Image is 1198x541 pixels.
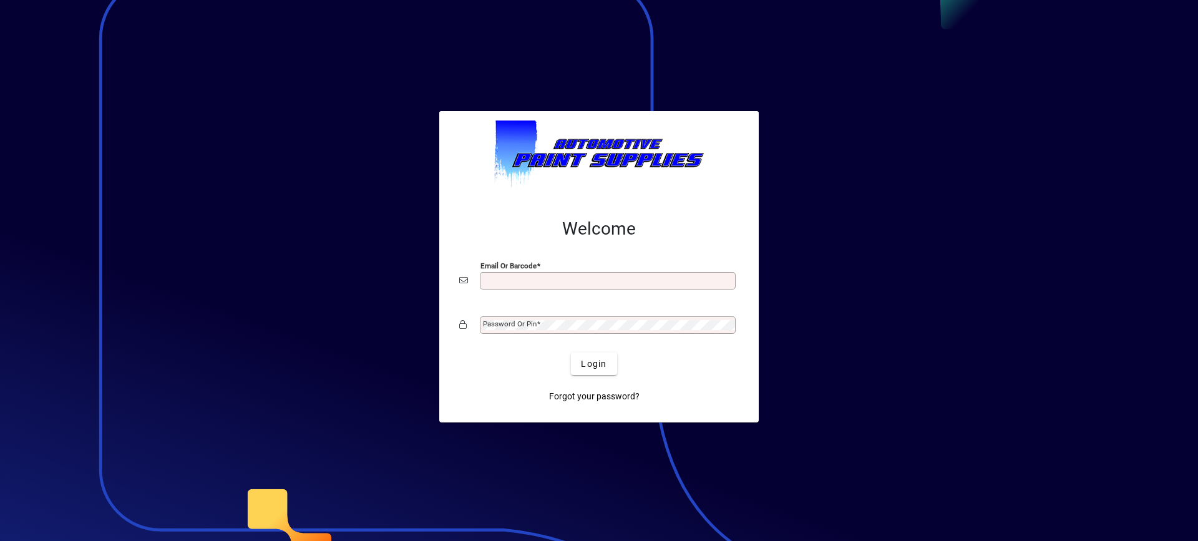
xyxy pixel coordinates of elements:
[459,218,739,240] h2: Welcome
[480,261,537,270] mat-label: Email or Barcode
[581,358,606,371] span: Login
[549,390,640,403] span: Forgot your password?
[571,353,616,375] button: Login
[544,385,645,407] a: Forgot your password?
[483,319,537,328] mat-label: Password or Pin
